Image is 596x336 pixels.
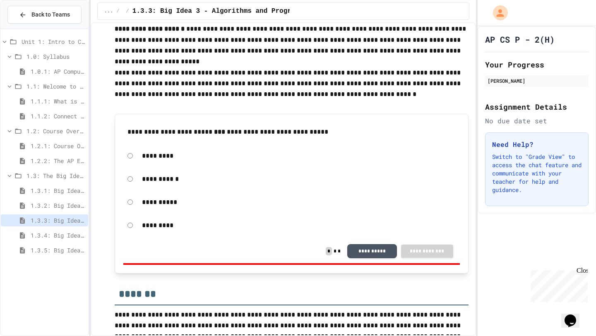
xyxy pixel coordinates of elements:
span: / [126,8,129,14]
h2: Assignment Details [485,101,589,113]
span: 1.2.1: Course Overview [31,142,85,150]
h1: AP CS P - 2(H) [485,34,555,45]
span: 1.2.2: The AP Exam [31,156,85,165]
span: 1.2: Course Overview and the AP Exam [26,127,85,135]
span: 1.0: Syllabus [26,52,85,61]
span: / [116,8,119,14]
div: My Account [484,3,510,22]
span: 1.1: Welcome to Computer Science [26,82,85,91]
h2: Your Progress [485,59,589,70]
span: 1.3: The Big Ideas [26,171,85,180]
div: [PERSON_NAME] [488,77,586,84]
div: No due date set [485,116,589,126]
h3: Need Help? [492,139,582,149]
iframe: chat widget [527,267,588,302]
span: 1.3.3: Big Idea 3 - Algorithms and Programming [132,6,315,16]
span: 1.3.2: Big Idea 2 - Data [31,201,85,210]
div: Chat with us now!Close [3,3,57,53]
iframe: chat widget [561,303,588,328]
p: Switch to "Grade View" to access the chat feature and communicate with your teacher for help and ... [492,153,582,194]
span: 1.3.5: Big Idea 5 - Impact of Computing [31,246,85,254]
span: Back to Teams [31,10,70,19]
span: 1.3.1: Big Idea 1 - Creative Development [31,186,85,195]
span: 1.0.1: AP Computer Science Principles in Python Course Syllabus [31,67,85,76]
span: 1.1.2: Connect with Your World [31,112,85,120]
span: 1.3.3: Big Idea 3 - Algorithms and Programming [31,216,85,225]
span: ... [104,8,113,14]
span: 1.1.1: What is Computer Science? [31,97,85,106]
span: 1.3.4: Big Idea 4 - Computing Systems and Networks [31,231,85,240]
span: Unit 1: Intro to Computer Science [22,37,85,46]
